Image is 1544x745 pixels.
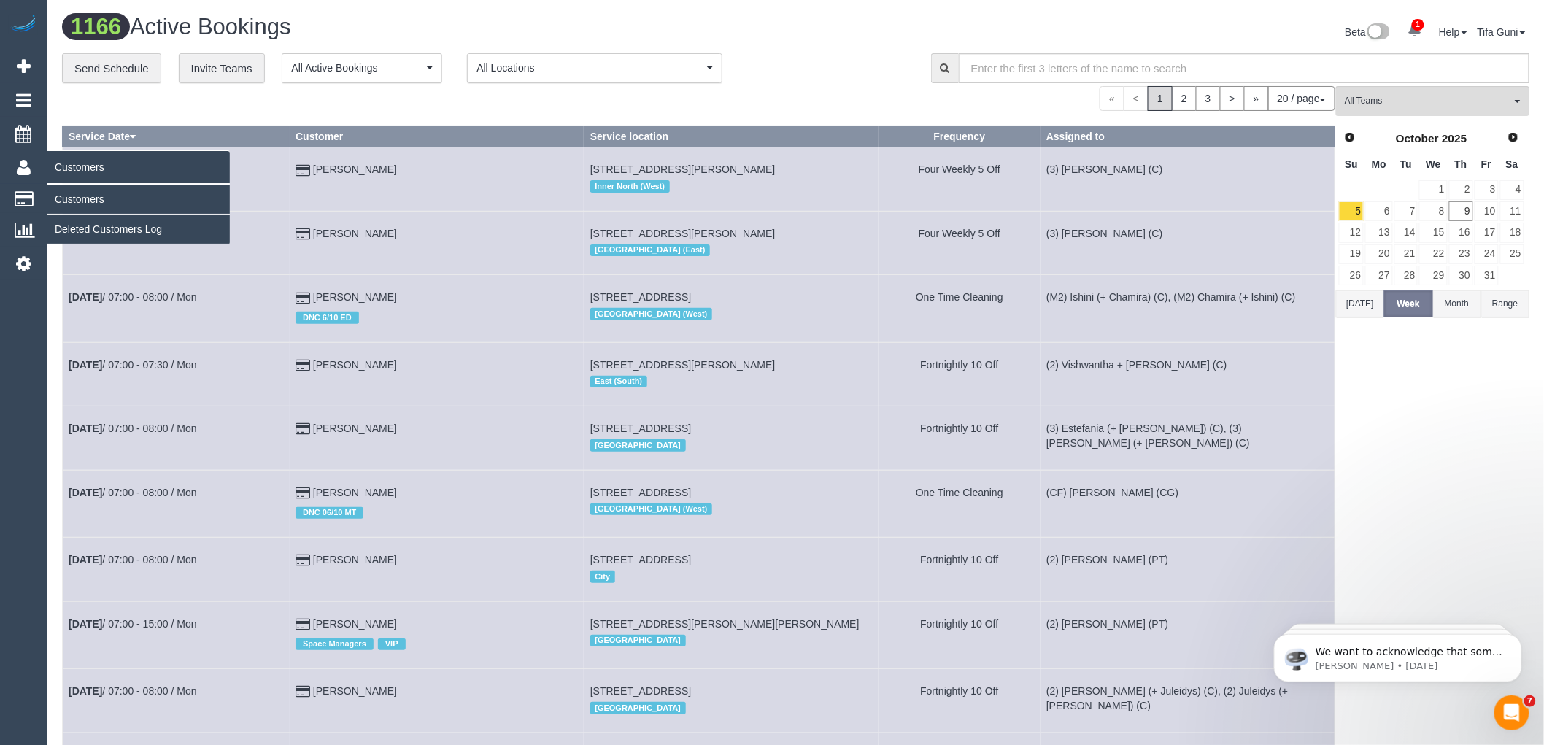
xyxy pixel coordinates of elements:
[590,571,615,582] span: City
[1252,603,1544,706] iframe: Intercom notifications message
[584,275,879,342] td: Service location
[296,424,310,434] i: Credit Card Payment
[1500,201,1524,221] a: 11
[1196,86,1221,111] a: 3
[69,422,197,434] a: [DATE]/ 07:00 - 08:00 / Mon
[296,638,374,650] span: Space Managers
[296,507,363,519] span: DNC 06/10 MT
[1365,223,1392,242] a: 13
[1100,86,1124,111] span: «
[63,56,252,69] p: Message from Ellie, sent 2w ago
[69,685,197,697] a: [DATE]/ 07:00 - 08:00 / Mon
[62,53,161,84] a: Send Schedule
[584,211,879,274] td: Service location
[590,487,691,498] span: [STREET_ADDRESS]
[590,244,710,256] span: [GEOGRAPHIC_DATA] (East)
[1508,131,1519,143] span: Next
[179,53,265,84] a: Invite Teams
[1148,86,1173,111] span: 1
[879,669,1040,733] td: Frequency
[1394,266,1418,285] a: 28
[590,503,712,515] span: [GEOGRAPHIC_DATA] (West)
[590,372,873,391] div: Location
[1336,290,1384,317] button: [DATE]
[63,669,290,733] td: Schedule date
[1475,266,1499,285] a: 31
[590,376,647,387] span: East (South)
[590,698,873,717] div: Location
[313,554,397,565] a: [PERSON_NAME]
[1481,158,1491,170] span: Friday
[584,406,879,470] td: Service location
[290,406,584,470] td: Customer
[63,342,290,406] td: Schedule date
[1400,158,1412,170] span: Tuesday
[9,15,38,35] a: Automaid Logo
[63,126,290,147] th: Service Date
[1345,158,1358,170] span: Sunday
[296,293,310,304] i: Credit Card Payment
[879,126,1040,147] th: Frequency
[1244,86,1269,111] a: »
[1449,266,1473,285] a: 30
[1455,158,1467,170] span: Thursday
[63,275,290,342] td: Schedule date
[290,275,584,342] td: Customer
[63,42,251,242] span: We want to acknowledge that some users may be experiencing lag or slower performance in our softw...
[1384,290,1432,317] button: Week
[1449,201,1473,221] a: 9
[69,359,102,371] b: [DATE]
[467,53,722,83] button: All Locations
[63,147,290,211] td: Schedule date
[296,312,359,323] span: DNC 6/10 ED
[1500,180,1524,200] a: 4
[590,439,686,451] span: [GEOGRAPHIC_DATA]
[1124,86,1149,111] span: <
[290,211,584,274] td: Customer
[590,304,873,323] div: Location
[296,687,310,697] i: Credit Card Payment
[1419,180,1447,200] a: 1
[62,13,130,40] span: 1166
[1475,244,1499,264] a: 24
[590,228,776,239] span: [STREET_ADDRESS][PERSON_NAME]
[879,538,1040,601] td: Frequency
[1344,131,1356,143] span: Prev
[584,669,879,733] td: Service location
[69,618,102,630] b: [DATE]
[1449,223,1473,242] a: 16
[1041,601,1335,668] td: Assigned to
[63,406,290,470] td: Schedule date
[296,488,310,498] i: Credit Card Payment
[1396,132,1439,144] span: October
[1339,266,1364,285] a: 26
[584,470,879,537] td: Service location
[1478,26,1526,38] a: Tifa Guni
[1500,244,1524,264] a: 25
[69,359,197,371] a: [DATE]/ 07:00 - 07:30 / Mon
[1475,180,1499,200] a: 3
[1439,26,1467,38] a: Help
[1419,266,1447,285] a: 29
[313,163,397,175] a: [PERSON_NAME]
[1419,223,1447,242] a: 15
[584,538,879,601] td: Service location
[1394,223,1418,242] a: 14
[1494,695,1529,730] iframe: Intercom live chat
[1433,290,1481,317] button: Month
[590,567,873,586] div: Location
[590,177,873,196] div: Location
[1041,211,1335,274] td: Assigned to
[1372,158,1386,170] span: Monday
[313,422,397,434] a: [PERSON_NAME]
[590,180,670,192] span: Inner North (West)
[1340,128,1360,148] a: Prev
[63,601,290,668] td: Schedule date
[290,126,584,147] th: Customer
[290,669,584,733] td: Customer
[291,61,423,75] span: All Active Bookings
[1041,470,1335,537] td: Assigned to
[1345,95,1511,107] span: All Teams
